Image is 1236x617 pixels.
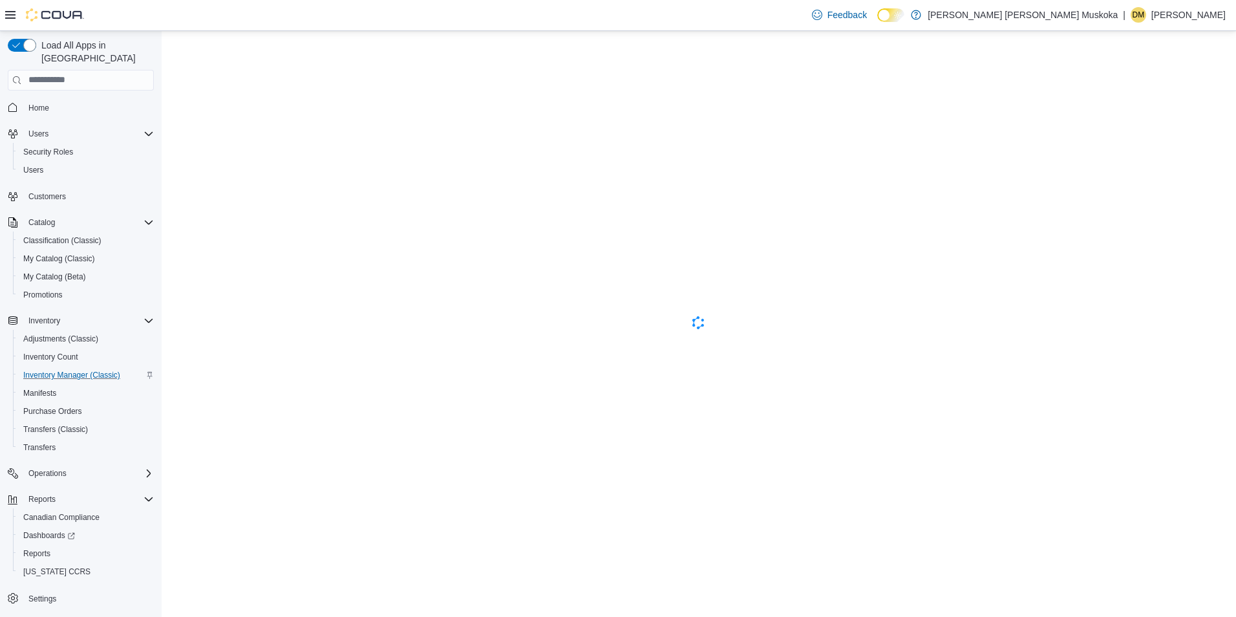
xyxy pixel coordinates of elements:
[18,251,100,266] a: My Catalog (Classic)
[23,189,71,204] a: Customers
[1123,7,1125,23] p: |
[28,217,55,228] span: Catalog
[18,233,154,248] span: Classification (Classic)
[23,215,60,230] button: Catalog
[18,269,91,285] a: My Catalog (Beta)
[3,213,159,232] button: Catalog
[18,331,103,347] a: Adjustments (Classic)
[23,466,72,481] button: Operations
[3,187,159,206] button: Customers
[18,162,48,178] a: Users
[18,404,87,419] a: Purchase Orders
[13,143,159,161] button: Security Roles
[18,349,154,365] span: Inventory Count
[36,39,154,65] span: Load All Apps in [GEOGRAPHIC_DATA]
[28,494,56,504] span: Reports
[18,144,78,160] a: Security Roles
[13,420,159,438] button: Transfers (Classic)
[23,492,61,507] button: Reports
[23,188,154,204] span: Customers
[18,349,83,365] a: Inventory Count
[23,100,154,116] span: Home
[23,512,100,523] span: Canadian Compliance
[28,191,66,202] span: Customers
[13,438,159,457] button: Transfers
[3,125,159,143] button: Users
[23,548,50,559] span: Reports
[928,7,1118,23] p: [PERSON_NAME] [PERSON_NAME] Muskoka
[18,528,154,543] span: Dashboards
[18,564,154,579] span: Washington CCRS
[18,385,61,401] a: Manifests
[23,165,43,175] span: Users
[23,235,101,246] span: Classification (Classic)
[1133,7,1145,23] span: DM
[13,526,159,545] a: Dashboards
[28,103,49,113] span: Home
[13,250,159,268] button: My Catalog (Classic)
[23,492,154,507] span: Reports
[18,251,154,266] span: My Catalog (Classic)
[807,2,872,28] a: Feedback
[13,348,159,366] button: Inventory Count
[23,334,98,344] span: Adjustments (Classic)
[18,233,107,248] a: Classification (Classic)
[18,269,154,285] span: My Catalog (Beta)
[23,254,95,264] span: My Catalog (Classic)
[13,545,159,563] button: Reports
[23,424,88,435] span: Transfers (Classic)
[13,384,159,402] button: Manifests
[3,98,159,117] button: Home
[28,594,56,604] span: Settings
[18,287,68,303] a: Promotions
[23,126,154,142] span: Users
[18,546,56,561] a: Reports
[23,370,120,380] span: Inventory Manager (Classic)
[13,232,159,250] button: Classification (Classic)
[18,385,154,401] span: Manifests
[18,510,105,525] a: Canadian Compliance
[18,422,154,437] span: Transfers (Classic)
[18,404,154,419] span: Purchase Orders
[23,215,154,230] span: Catalog
[18,564,96,579] a: [US_STATE] CCRS
[28,129,48,139] span: Users
[18,528,80,543] a: Dashboards
[18,162,154,178] span: Users
[1131,7,1146,23] div: Danielle Morgan
[13,366,159,384] button: Inventory Manager (Classic)
[3,490,159,508] button: Reports
[23,530,75,541] span: Dashboards
[26,8,84,21] img: Cova
[28,468,67,479] span: Operations
[877,22,878,23] span: Dark Mode
[23,313,65,329] button: Inventory
[13,161,159,179] button: Users
[23,388,56,398] span: Manifests
[23,352,78,362] span: Inventory Count
[3,312,159,330] button: Inventory
[18,510,154,525] span: Canadian Compliance
[18,287,154,303] span: Promotions
[3,589,159,607] button: Settings
[23,591,61,607] a: Settings
[18,440,61,455] a: Transfers
[13,330,159,348] button: Adjustments (Classic)
[13,286,159,304] button: Promotions
[13,508,159,526] button: Canadian Compliance
[23,290,63,300] span: Promotions
[18,331,154,347] span: Adjustments (Classic)
[28,316,60,326] span: Inventory
[23,147,73,157] span: Security Roles
[18,367,125,383] a: Inventory Manager (Classic)
[23,100,54,116] a: Home
[23,466,154,481] span: Operations
[827,8,867,21] span: Feedback
[18,422,93,437] a: Transfers (Classic)
[23,406,82,417] span: Purchase Orders
[13,563,159,581] button: [US_STATE] CCRS
[23,126,54,142] button: Users
[18,440,154,455] span: Transfers
[18,367,154,383] span: Inventory Manager (Classic)
[877,8,904,22] input: Dark Mode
